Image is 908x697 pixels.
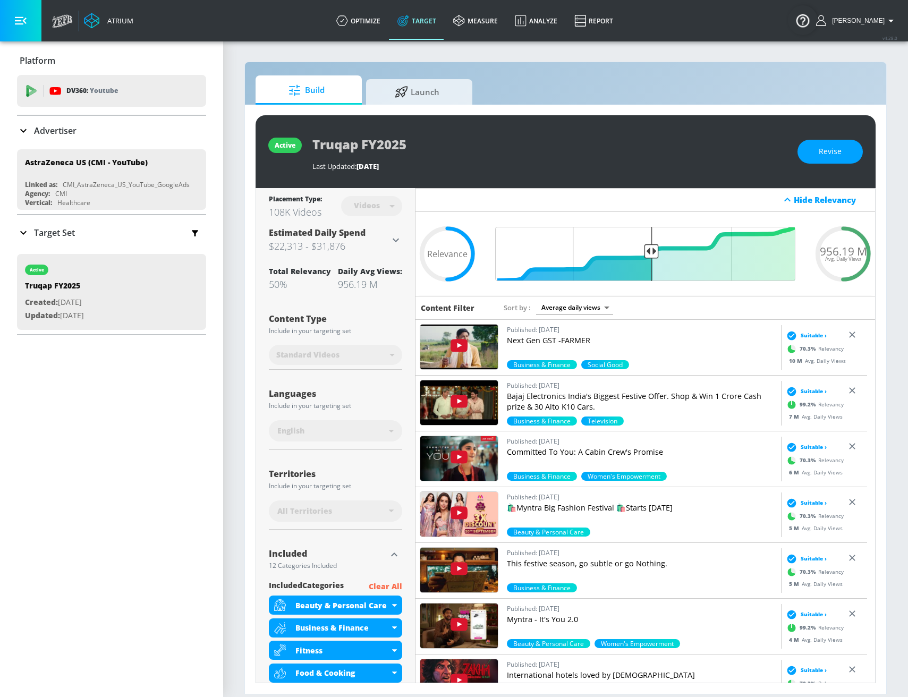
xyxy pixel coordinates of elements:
[784,468,843,476] div: Avg. Daily Views
[415,188,875,212] div: Hide Relevancy
[784,580,843,588] div: Avg. Daily Views
[800,624,818,632] span: 99.2 %
[421,303,474,313] h6: Content Filter
[784,635,843,643] div: Avg. Daily Views
[17,149,206,210] div: AstraZeneca US (CMI - YouTube)Linked as:CMI_AstraZeneca_US_YouTube_GoogleAdsAgency:CMIVertical:He...
[25,297,58,307] span: Created:
[581,416,624,426] div: 70.3%
[507,324,777,335] p: Published: [DATE]
[20,55,55,66] p: Platform
[389,2,445,40] a: Target
[507,639,590,648] div: 99.2%
[507,670,777,681] p: International hotels loved by [DEMOGRAPHIC_DATA]
[794,194,869,205] div: Hide Relevancy
[420,492,498,537] img: 8Q1sI_lNU-g
[269,206,322,218] div: 108K Videos
[801,443,827,451] span: Suitable ›
[328,2,389,40] a: optimize
[507,583,577,592] div: 70.3%
[357,161,379,171] span: [DATE]
[800,568,818,576] span: 70.3 %
[34,125,77,137] p: Advertiser
[17,254,206,330] div: activeTruqap FY2025Created:[DATE]Updated:[DATE]
[269,500,402,522] div: All Territories
[825,257,862,262] span: Avg. Daily Views
[269,227,366,239] span: Estimated Daily Spend
[566,2,622,40] a: Report
[269,470,402,478] div: Territories
[55,189,67,198] div: CMI
[801,555,827,563] span: Suitable ›
[507,324,777,360] a: Published: [DATE]Next Gen GST -FARMER
[789,635,802,643] span: 4 M
[784,564,844,580] div: Relevancy
[295,645,389,656] div: Fitness
[788,5,818,35] button: Open Resource Center
[536,300,613,314] div: Average daily views
[269,563,386,569] div: 12 Categories Included
[581,472,667,481] div: 50.0%
[57,198,90,207] div: Healthcare
[269,549,386,558] div: Included
[507,360,577,369] div: 70.3%
[295,668,389,678] div: Food & Cooking
[789,468,802,475] span: 6 M
[25,280,84,296] div: Truqap FY2025
[789,524,802,531] span: 5 M
[269,194,322,206] div: Placement Type:
[266,78,347,103] span: Build
[427,250,468,258] span: Relevance
[490,227,801,281] input: Final Threshold
[269,266,331,276] div: Total Relevancy
[784,665,827,675] div: Suitable ›
[17,215,206,250] div: Target Set
[507,416,577,426] span: Business & Finance
[25,309,84,322] p: [DATE]
[275,141,295,150] div: active
[269,596,402,615] div: Beauty & Personal Care
[784,553,827,564] div: Suitable ›
[581,416,624,426] span: Television
[507,547,777,558] p: Published: [DATE]
[797,140,863,164] button: Revise
[269,278,331,291] div: 50%
[507,503,777,513] p: 🛍️Myntra Big Fashion Festival 🛍️Starts [DATE]
[784,341,844,356] div: Relevancy
[800,456,818,464] span: 70.3 %
[420,436,498,481] img: 08PvPC3HlCo
[504,303,531,312] span: Sort by
[34,227,75,239] p: Target Set
[445,2,506,40] a: measure
[800,512,818,520] span: 70.3 %
[784,412,843,420] div: Avg. Daily Views
[800,401,818,409] span: 99.2 %
[784,356,846,364] div: Avg. Daily Views
[801,331,827,339] span: Suitable ›
[277,426,304,436] span: English
[801,499,827,507] span: Suitable ›
[507,659,777,670] p: Published: [DATE]
[295,600,389,610] div: Beauty & Personal Care
[801,666,827,674] span: Suitable ›
[349,201,385,210] div: Videos
[269,483,402,489] div: Include in your targeting set
[312,161,787,171] div: Last Updated:
[819,145,842,158] span: Revise
[507,491,777,503] p: Published: [DATE]
[507,416,577,426] div: 99.2%
[789,356,805,364] span: 10 M
[25,189,50,198] div: Agency:
[269,389,402,398] div: Languages
[784,386,827,396] div: Suitable ›
[269,420,402,441] div: English
[507,528,590,537] div: 70.3%
[507,639,590,648] span: Beauty & Personal Care
[507,391,777,412] p: Bajaj Electronics India's Biggest Festive Offer. Shop & Win 1 Crore Cash prize & 30 Alto K10 Cars.
[420,325,498,369] img: jpnWl2Gkbxs
[507,603,777,639] a: Published: [DATE]Myntra - It's You 2.0
[507,335,777,346] p: Next Gen GST -FARMER
[369,580,402,593] p: Clear All
[420,603,498,648] img: AgrD0MW0x08
[784,609,827,619] div: Suitable ›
